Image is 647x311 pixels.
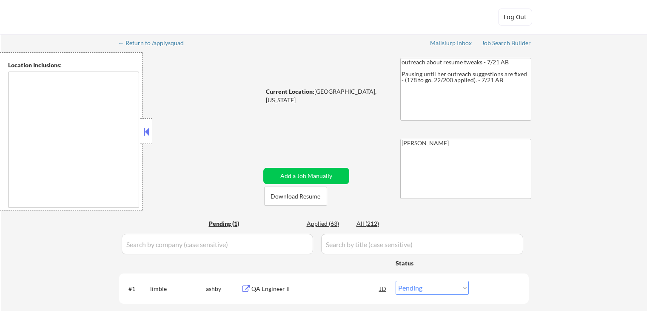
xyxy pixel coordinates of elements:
[498,9,532,26] button: Log Out
[206,285,241,293] div: ashby
[128,285,143,293] div: #1
[150,285,206,293] div: limble
[266,88,314,95] strong: Current Location:
[118,40,192,46] div: ← Return to /applysquad
[482,40,531,48] a: Job Search Builder
[356,219,399,228] div: All (212)
[266,87,386,104] div: [GEOGRAPHIC_DATA], [US_STATE]
[251,285,380,293] div: QA Engineer II
[122,234,313,254] input: Search by company (case sensitive)
[307,219,349,228] div: Applied (63)
[396,255,469,271] div: Status
[430,40,473,48] a: Mailslurp Inbox
[263,168,349,184] button: Add a Job Manually
[321,234,523,254] input: Search by title (case sensitive)
[482,40,531,46] div: Job Search Builder
[379,281,388,296] div: JD
[118,40,192,48] a: ← Return to /applysquad
[8,61,139,69] div: Location Inclusions:
[430,40,473,46] div: Mailslurp Inbox
[209,219,251,228] div: Pending (1)
[264,187,327,206] button: Download Resume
